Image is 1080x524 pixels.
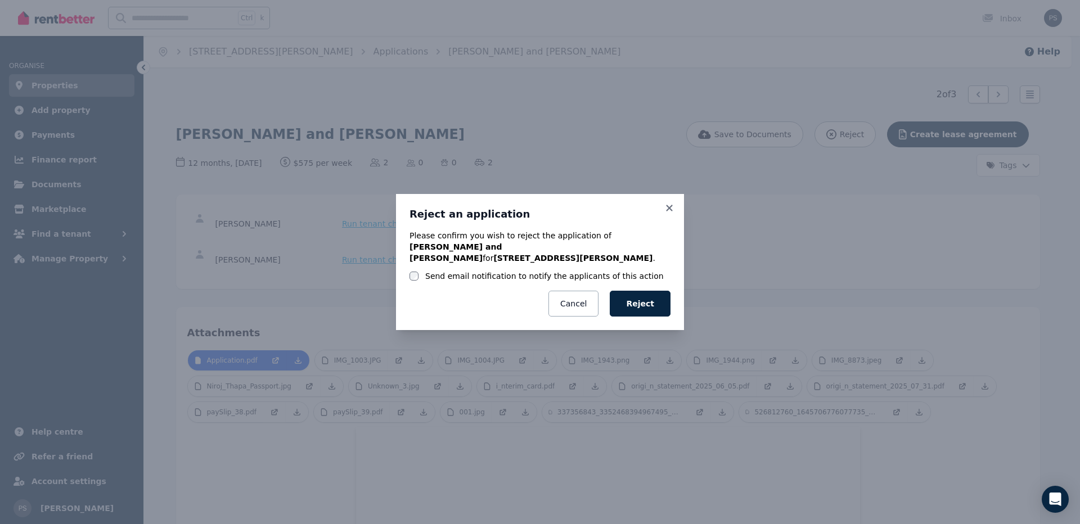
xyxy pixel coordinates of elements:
[409,242,502,263] b: [PERSON_NAME] and [PERSON_NAME]
[425,270,664,282] label: Send email notification to notify the applicants of this action
[409,230,670,264] p: Please confirm you wish to reject the application of for .
[1042,486,1069,513] div: Open Intercom Messenger
[409,207,670,221] h3: Reject an application
[548,291,598,317] button: Cancel
[493,254,652,263] b: [STREET_ADDRESS][PERSON_NAME]
[610,291,670,317] button: Reject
